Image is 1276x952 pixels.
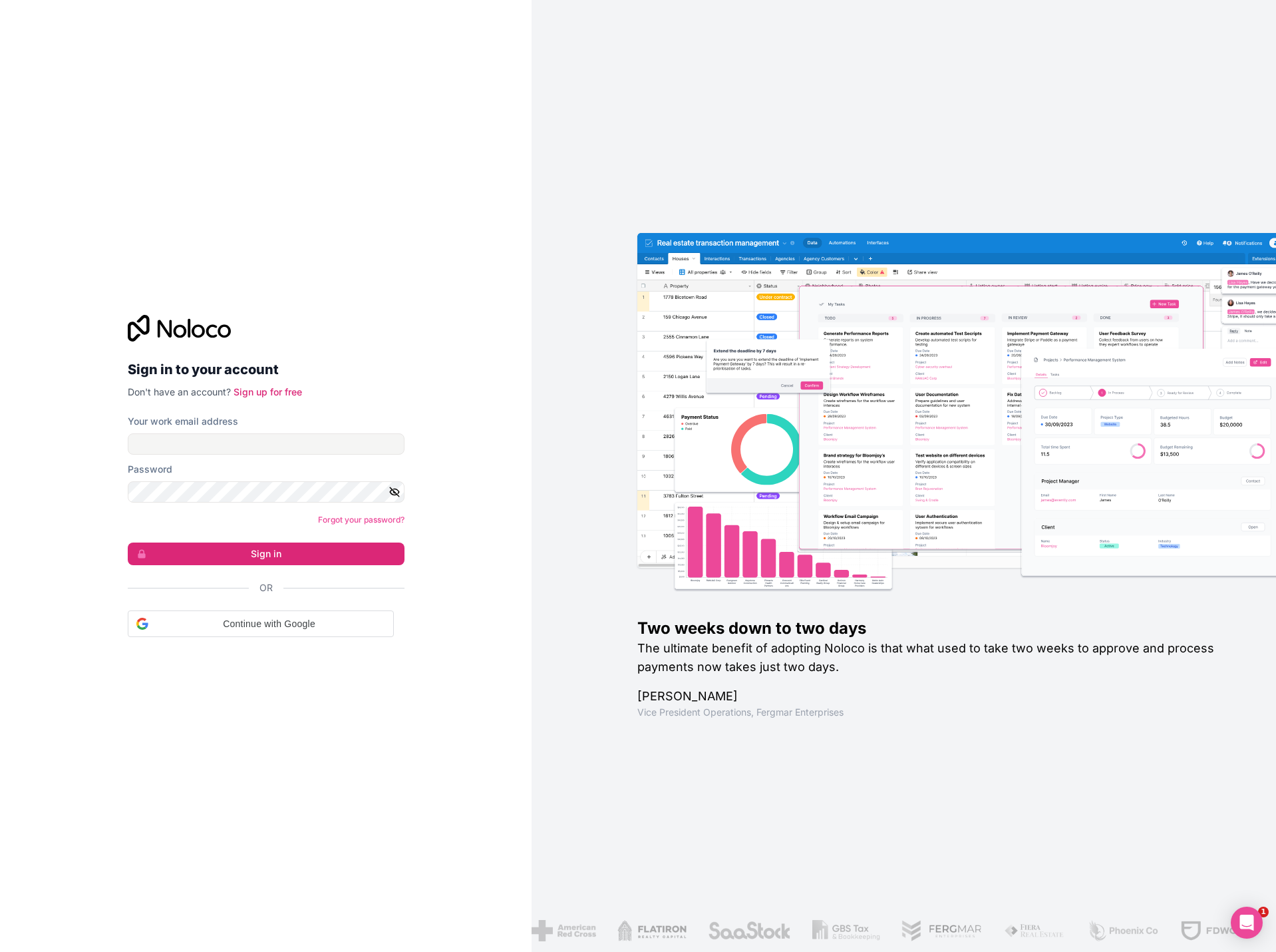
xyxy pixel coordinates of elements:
[259,581,273,595] span: Or
[128,433,404,455] input: Email address
[637,639,1233,676] h2: The ultimate benefit of adopting Noloco is that what used to take two weeks to approve and proces...
[617,920,687,941] img: /assets/flatiron-C8eUkumj.png
[128,481,404,503] input: Password
[637,618,1233,639] h1: Two weeks down to two days
[1180,920,1258,941] img: /assets/fdworks-Bi04fVtw.png
[532,920,596,941] img: /assets/american-red-cross-BAupjrZR.png
[318,515,404,525] a: Forgot your password?
[1004,920,1066,941] img: /assets/fiera-fwj2N5v4.png
[154,617,385,631] span: Continue with Google
[637,706,1233,719] h1: Vice President Operations , Fergmar Enterprises
[901,920,983,941] img: /assets/fergmar-CudnrXN5.png
[128,357,404,381] h2: Sign in to your account
[1231,907,1263,939] div: Open Intercom Messenger
[1258,907,1269,917] span: 1
[637,687,1233,706] h1: [PERSON_NAME]
[1087,920,1159,941] img: /assets/phoenix-BREaitsQ.png
[708,920,792,941] img: /assets/saastock-C6Zbiodz.png
[128,610,394,637] div: Continue with Google
[234,386,302,397] a: Sign up for free
[128,386,231,397] span: Don't have an account?
[128,543,404,565] button: Sign in
[128,463,172,476] label: Password
[812,920,880,941] img: /assets/gbstax-C-GtDUiK.png
[128,415,238,428] label: Your work email address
